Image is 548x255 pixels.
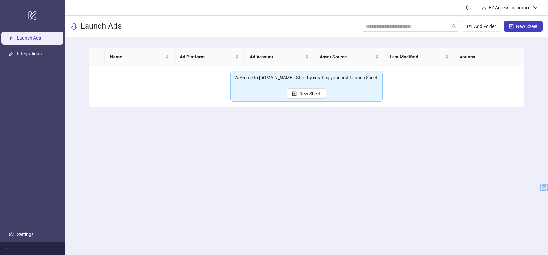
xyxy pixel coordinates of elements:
span: folder-add [467,24,472,29]
iframe: Intercom live chat [526,233,541,249]
button: New Sheet [504,21,543,32]
span: Last Modified [390,53,444,60]
span: menu-fold [5,246,10,251]
div: EZ Access Insurance [486,4,533,11]
button: Add Folder [462,21,501,32]
span: Ad Platform [180,53,234,60]
span: plus-square [509,24,514,29]
th: Name [105,48,175,66]
th: Ad Account [245,48,314,66]
span: down [533,6,538,10]
div: Welcome to [DOMAIN_NAME]. Start by creating your first Launch Sheet. [234,74,379,81]
span: search [452,24,456,29]
a: Integrations [17,51,42,56]
a: Launch Ads [17,35,41,41]
h3: Launch Ads [81,21,122,32]
button: New Sheet [287,88,326,99]
span: plus-square [292,91,297,96]
span: New Sheet [299,91,321,96]
th: Last Modified [384,48,454,66]
th: Asset Source [314,48,384,66]
span: Asset Source [320,53,374,60]
span: Name [110,53,164,60]
span: Ad Account [250,53,304,60]
th: Ad Platform [175,48,245,66]
span: bell [465,5,470,10]
span: Add Folder [474,24,496,29]
th: Actions [454,48,524,66]
span: user [482,6,486,10]
span: New Sheet [516,24,538,29]
a: Settings [17,232,33,237]
span: rocket [70,22,78,30]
